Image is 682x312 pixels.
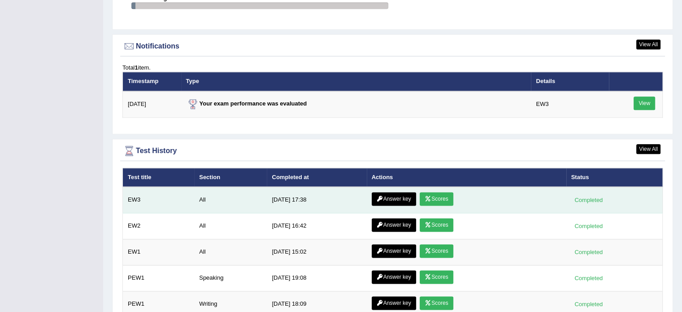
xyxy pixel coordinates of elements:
[267,187,366,213] td: [DATE] 17:38
[122,40,663,53] div: Notifications
[420,192,453,206] a: Scores
[420,218,453,232] a: Scores
[123,168,195,187] th: Test title
[267,168,366,187] th: Completed at
[367,168,566,187] th: Actions
[194,168,267,187] th: Section
[634,97,655,110] a: View
[267,265,366,291] td: [DATE] 19:08
[531,91,608,118] td: EW3
[420,244,453,258] a: Scores
[123,187,195,213] td: EW3
[420,296,453,310] a: Scores
[566,168,663,187] th: Status
[194,187,267,213] td: All
[194,265,267,291] td: Speaking
[531,72,608,91] th: Details
[571,273,606,283] div: Completed
[636,40,660,49] a: View All
[186,100,307,107] strong: Your exam performance was evaluated
[123,91,181,118] td: [DATE]
[571,195,606,205] div: Completed
[420,270,453,284] a: Scores
[135,64,138,71] b: 1
[267,239,366,265] td: [DATE] 15:02
[571,247,606,257] div: Completed
[571,299,606,309] div: Completed
[372,218,416,232] a: Answer key
[123,72,181,91] th: Timestamp
[194,213,267,239] td: All
[372,270,416,284] a: Answer key
[571,221,606,231] div: Completed
[372,192,416,206] a: Answer key
[372,244,416,258] a: Answer key
[194,239,267,265] td: All
[181,72,531,91] th: Type
[122,144,663,158] div: Test History
[123,265,195,291] td: PEW1
[122,63,663,72] div: Total item.
[372,296,416,310] a: Answer key
[123,213,195,239] td: EW2
[123,239,195,265] td: EW1
[636,144,660,154] a: View All
[267,213,366,239] td: [DATE] 16:42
